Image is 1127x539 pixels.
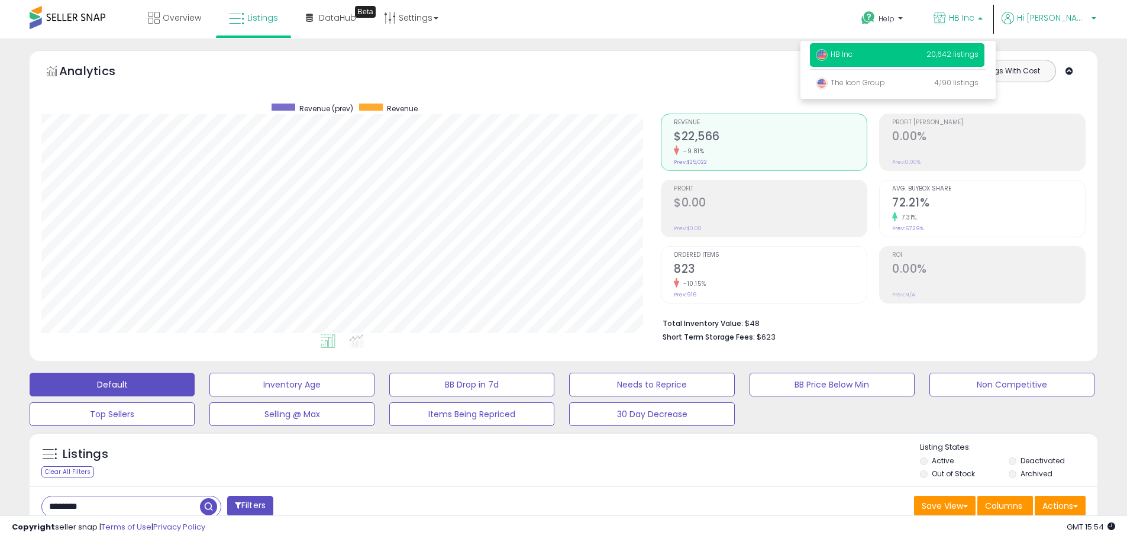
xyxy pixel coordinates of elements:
a: Hi [PERSON_NAME] [1002,12,1096,38]
h2: $0.00 [674,196,867,212]
span: Profit [674,186,867,192]
small: -10.15% [679,279,706,288]
span: Revenue [674,120,867,126]
small: Prev: $0.00 [674,225,702,232]
button: Items Being Repriced [389,402,554,426]
li: $48 [663,315,1077,330]
small: Prev: 0.00% [892,159,921,166]
strong: Copyright [12,521,55,532]
h2: 0.00% [892,130,1085,146]
div: Tooltip anchor [355,6,376,18]
button: Columns [977,496,1033,516]
span: HB Inc [949,12,974,24]
span: Profit [PERSON_NAME] [892,120,1085,126]
span: HB Inc [816,49,852,59]
span: Avg. Buybox Share [892,186,1085,192]
i: Get Help [861,11,876,25]
small: Prev: 67.29% [892,225,923,232]
small: Prev: 916 [674,291,696,298]
h2: 823 [674,262,867,278]
button: Save View [914,496,976,516]
label: Active [932,456,954,466]
span: Columns [985,500,1022,512]
div: seller snap | | [12,522,205,533]
span: Revenue (prev) [299,104,353,114]
button: Non Competitive [929,373,1094,396]
span: Listings [247,12,278,24]
h2: 72.21% [892,196,1085,212]
button: Filters [227,496,273,517]
button: 30 Day Decrease [569,402,734,426]
a: Terms of Use [101,521,151,532]
a: Help [852,2,915,38]
h5: Listings [63,446,108,463]
span: 2025-09-16 15:54 GMT [1067,521,1115,532]
span: The Icon Group [816,78,885,88]
button: Default [30,373,195,396]
span: Revenue [387,104,418,114]
button: Selling @ Max [209,402,374,426]
span: $623 [757,331,776,343]
b: Short Term Storage Fees: [663,332,755,342]
label: Out of Stock [932,469,975,479]
span: Help [879,14,895,24]
button: Inventory Age [209,373,374,396]
button: Listings With Cost [964,63,1052,79]
button: BB Drop in 7d [389,373,554,396]
h2: $22,566 [674,130,867,146]
span: Ordered Items [674,252,867,259]
span: 4,190 listings [934,78,979,88]
small: 7.31% [897,213,917,222]
p: Listing States: [920,442,1097,453]
label: Deactivated [1021,456,1065,466]
label: Archived [1021,469,1052,479]
h2: 0.00% [892,262,1085,278]
img: usa.png [816,49,828,61]
small: -9.81% [679,147,704,156]
div: Clear All Filters [41,466,94,477]
small: Prev: N/A [892,291,915,298]
small: Prev: $25,022 [674,159,707,166]
span: Hi [PERSON_NAME] [1017,12,1088,24]
button: Top Sellers [30,402,195,426]
span: 20,642 listings [926,49,979,59]
button: BB Price Below Min [750,373,915,396]
a: Privacy Policy [153,521,205,532]
button: Actions [1035,496,1086,516]
img: usa.png [816,78,828,89]
b: Total Inventory Value: [663,318,743,328]
button: Needs to Reprice [569,373,734,396]
span: DataHub [319,12,356,24]
h5: Analytics [59,63,138,82]
span: ROI [892,252,1085,259]
span: Overview [163,12,201,24]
